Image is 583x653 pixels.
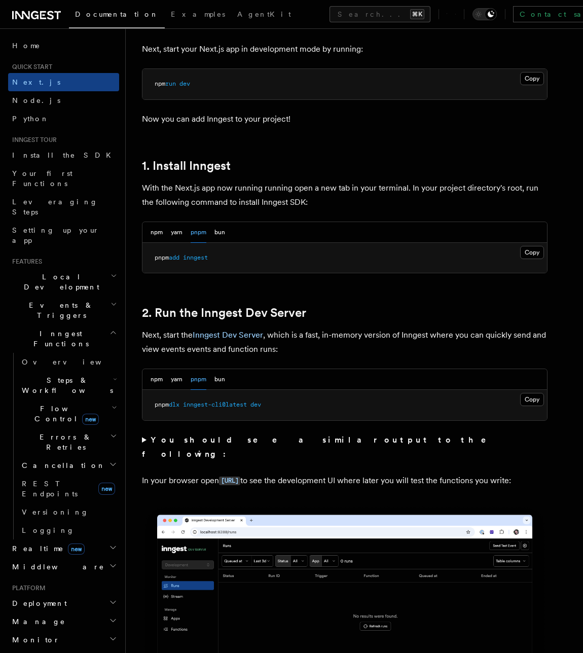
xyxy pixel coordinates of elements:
span: REST Endpoints [22,480,78,498]
p: With the Next.js app now running running open a new tab in your terminal. In your project directo... [142,181,548,209]
p: In your browser open to see the development UI where later you will test the functions you write: [142,474,548,488]
span: Deployment [8,598,67,608]
span: AgentKit [237,10,291,18]
span: add [169,254,179,261]
button: Search...⌘K [330,6,430,22]
span: Features [8,258,42,266]
a: Logging [18,521,119,539]
span: Node.js [12,96,60,104]
span: run [165,80,176,87]
button: Cancellation [18,456,119,475]
button: pnpm [191,369,206,390]
span: Versioning [22,508,89,516]
a: 2. Run the Inngest Dev Server [142,306,306,320]
a: Setting up your app [8,221,119,249]
span: Overview [22,358,126,366]
span: dev [250,401,261,408]
button: Realtimenew [8,539,119,558]
button: Inngest Functions [8,324,119,353]
span: Your first Functions [12,169,72,188]
span: Local Development [8,272,111,292]
span: Cancellation [18,460,105,470]
span: Python [12,115,49,123]
button: Copy [520,72,544,85]
span: new [98,483,115,495]
a: Inngest Dev Server [193,330,263,340]
summary: You should see a similar output to the following: [142,433,548,461]
a: Leveraging Steps [8,193,119,221]
button: Monitor [8,631,119,649]
a: Your first Functions [8,164,119,193]
button: Flow Controlnew [18,400,119,428]
span: Monitor [8,635,60,645]
span: Examples [171,10,225,18]
span: pnpm [155,401,169,408]
p: Next, start the , which is a fast, in-memory version of Inngest where you can quickly send and vi... [142,328,548,356]
kbd: ⌘K [410,9,424,19]
a: AgentKit [231,3,297,27]
span: dlx [169,401,179,408]
span: Next.js [12,78,60,86]
span: new [82,414,99,425]
span: pnpm [155,254,169,261]
span: inngest [183,254,208,261]
span: Install the SDK [12,151,117,159]
button: npm [151,222,163,243]
span: Manage [8,616,65,627]
a: Documentation [69,3,165,28]
div: Inngest Functions [8,353,119,539]
button: Copy [520,393,544,406]
span: Realtime [8,543,85,554]
a: Overview [18,353,119,371]
span: npm [155,80,165,87]
button: yarn [171,369,183,390]
a: Next.js [8,73,119,91]
a: Versioning [18,503,119,521]
button: Events & Triggers [8,296,119,324]
button: Deployment [8,594,119,612]
button: bun [214,369,225,390]
span: Home [12,41,41,51]
button: Manage [8,612,119,631]
a: REST Endpointsnew [18,475,119,503]
p: Now you can add Inngest to your project! [142,112,548,126]
span: Steps & Workflows [18,375,113,395]
a: Node.js [8,91,119,110]
a: Examples [165,3,231,27]
button: Toggle dark mode [472,8,497,20]
button: pnpm [191,222,206,243]
button: yarn [171,222,183,243]
a: [URL] [219,476,240,485]
span: new [68,543,85,555]
button: npm [151,369,163,390]
span: Errors & Retries [18,432,110,452]
strong: You should see a similar output to the following: [142,435,500,459]
span: Leveraging Steps [12,198,98,216]
button: bun [214,222,225,243]
span: Logging [22,526,75,534]
code: [URL] [219,477,240,485]
a: 1. Install Inngest [142,159,231,173]
span: dev [179,80,190,87]
button: Copy [520,246,544,259]
span: Documentation [75,10,159,18]
span: Setting up your app [12,226,99,244]
button: Steps & Workflows [18,371,119,400]
p: Next, start your Next.js app in development mode by running: [142,42,548,56]
button: Local Development [8,268,119,296]
button: Errors & Retries [18,428,119,456]
span: Inngest tour [8,136,57,144]
span: Quick start [8,63,52,71]
span: Inngest Functions [8,329,110,349]
button: Middleware [8,558,119,576]
a: Home [8,37,119,55]
span: Platform [8,584,46,592]
span: inngest-cli@latest [183,401,247,408]
span: Flow Control [18,404,112,424]
a: Install the SDK [8,146,119,164]
a: Python [8,110,119,128]
span: Middleware [8,562,104,572]
span: Events & Triggers [8,300,111,320]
